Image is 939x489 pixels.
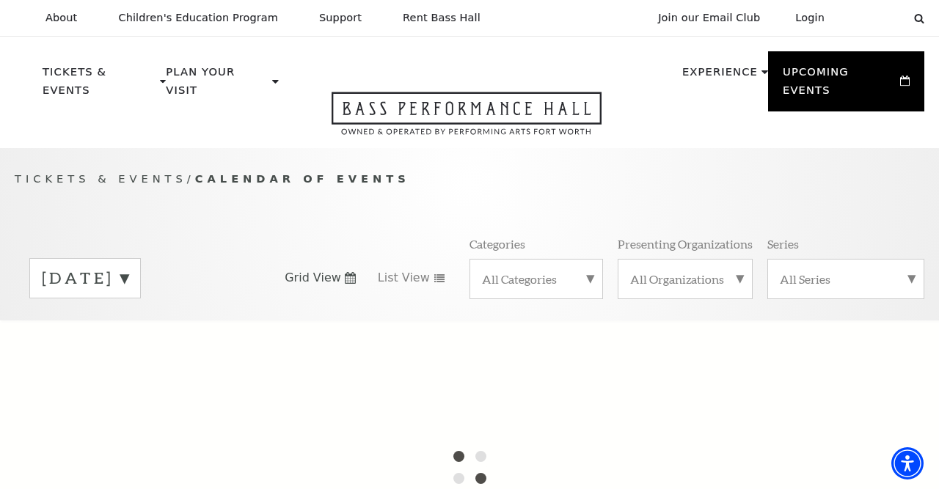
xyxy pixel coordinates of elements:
[378,270,430,286] span: List View
[285,270,341,286] span: Grid View
[780,271,912,287] label: All Series
[767,236,799,251] p: Series
[42,267,128,290] label: [DATE]
[682,63,758,89] p: Experience
[43,63,156,108] p: Tickets & Events
[783,63,896,108] p: Upcoming Events
[482,271,591,287] label: All Categories
[45,12,77,24] p: About
[630,271,740,287] label: All Organizations
[166,63,268,108] p: Plan Your Visit
[195,172,410,185] span: Calendar of Events
[118,12,278,24] p: Children's Education Program
[848,11,900,25] select: Select:
[403,12,481,24] p: Rent Bass Hall
[319,12,362,24] p: Support
[891,447,924,479] div: Accessibility Menu
[15,172,187,185] span: Tickets & Events
[618,236,753,251] p: Presenting Organizations
[15,170,924,188] p: /
[469,236,525,251] p: Categories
